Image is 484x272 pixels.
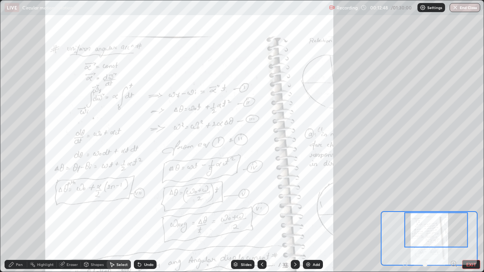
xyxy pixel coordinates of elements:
p: LIVE [7,5,17,11]
img: class-settings-icons [420,5,426,11]
div: Add [313,263,320,266]
img: add-slide-button [305,261,311,267]
div: / [279,262,281,267]
button: End Class [450,3,480,12]
p: Circular motion, rotation [22,5,73,11]
div: Select [116,263,128,266]
div: Highlight [37,263,54,266]
div: Shapes [91,263,104,266]
div: 9 [270,262,277,267]
img: end-class-cross [452,5,458,11]
button: EXIT [462,260,480,269]
div: Undo [144,263,154,266]
div: Eraser [67,263,78,266]
p: Settings [427,6,442,9]
div: Pen [16,263,23,266]
img: recording.375f2c34.svg [329,5,335,11]
p: Recording [337,5,358,11]
div: Slides [241,263,251,266]
div: 33 [282,261,288,268]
